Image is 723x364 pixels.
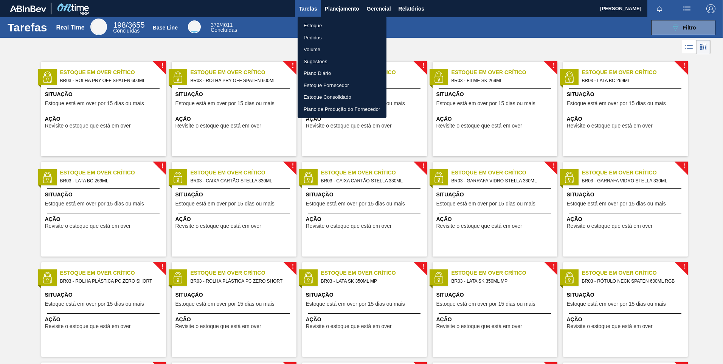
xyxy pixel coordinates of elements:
a: Plano Diário [298,67,386,79]
a: Sugestões [298,56,386,68]
a: Pedidos [298,32,386,44]
a: Plano de Produção do Fornecedor [298,103,386,115]
a: Volume [298,44,386,56]
a: Estoque Consolidado [298,91,386,103]
a: Estoque Fornecedor [298,79,386,92]
a: Estoque [298,20,386,32]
